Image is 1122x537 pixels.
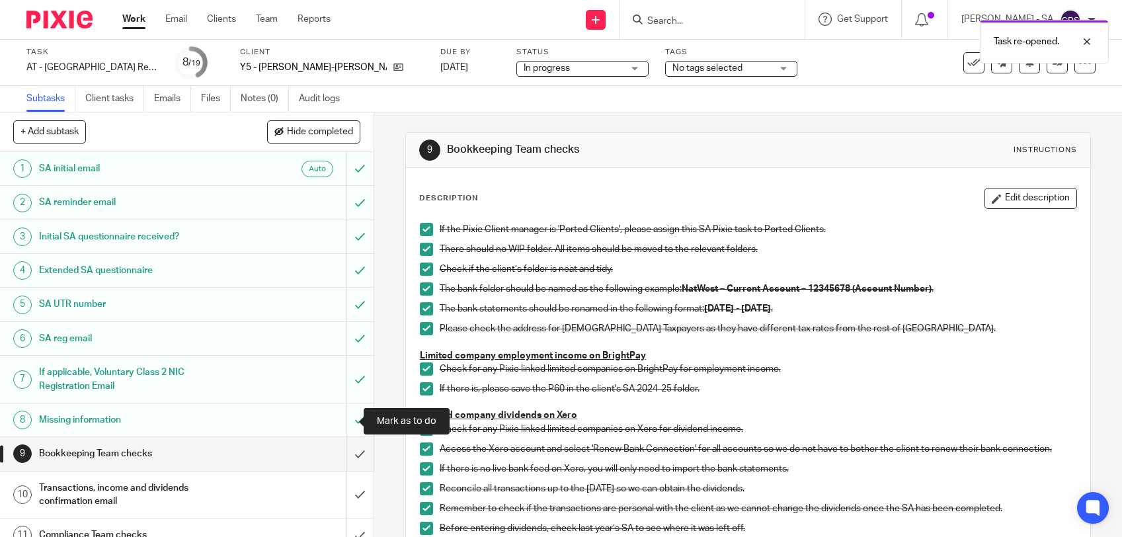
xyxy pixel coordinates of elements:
p: Description [419,193,478,204]
span: No tags selected [672,63,742,73]
a: Work [122,13,145,26]
label: Due by [440,47,500,58]
button: Edit description [984,188,1077,209]
div: 9 [419,140,440,161]
a: Notes (0) [241,86,289,112]
p: If there is, please save the P60 in the client's SA 2024-25 folder. [440,382,1076,395]
a: Clients [207,13,236,26]
label: Task [26,47,159,58]
p: Check if the client’s folder is neat and tidy. [440,263,1076,276]
span: In progress [524,63,570,73]
div: AT - SA Return - PE 05-04-2025 [26,61,159,74]
label: Client [240,47,424,58]
div: 6 [13,329,32,348]
button: Hide completed [267,120,360,143]
span: [DATE] [440,63,468,72]
p: Task re-opened. [994,35,1059,48]
h1: SA reminder email [39,192,235,212]
a: Client tasks [85,86,144,112]
div: 7 [13,370,32,389]
p: Before entering dividends, check last year’s SA to see where it was left off. [440,522,1076,535]
u: Limited company dividends on Xero [420,411,577,420]
p: Y5 - [PERSON_NAME]-[PERSON_NAME] [240,61,387,74]
div: 8 [182,55,200,70]
div: 10 [13,485,32,504]
h1: Transactions, income and dividends confirmation email [39,478,235,512]
p: The bank folder should be named as the following example: . [440,282,1076,296]
img: Pixie [26,11,93,28]
div: 2 [13,194,32,212]
strong: NatWest – Current Account – 12345678 (Account Number) [682,284,932,294]
h1: If applicable, Voluntary Class 2 NIC Registration Email [39,362,235,396]
div: Auto [301,161,333,177]
p: There should no WIP folder. All items should be moved to the relevant folders. [440,243,1076,256]
label: Status [516,47,649,58]
p: If there is no live bank feed on Xero, you will only need to import the bank statements. [440,462,1076,475]
a: Files [201,86,231,112]
div: 5 [13,296,32,314]
div: 8 [13,411,32,429]
div: 9 [13,444,32,463]
h1: Bookkeeping Team checks [39,444,235,464]
p: Reconcile all transactions up to the [DATE] so we can obtain the dividends. [440,482,1076,495]
img: svg%3E [1060,9,1081,30]
h1: SA reg email [39,329,235,349]
a: Audit logs [299,86,350,112]
p: Remember to check if the transactions are personal with the client as we cannot change the divide... [440,502,1076,515]
h1: Initial SA questionnaire received? [39,227,235,247]
div: Instructions [1014,145,1077,155]
div: 1 [13,159,32,178]
strong: [DATE] - [DATE] [704,304,771,313]
p: The bank statements should be renamed in the following format: . [440,302,1076,315]
h1: Missing information [39,410,235,430]
p: Please check the address for [DEMOGRAPHIC_DATA] Taxpayers as they have different tax rates from t... [440,322,1076,335]
span: Hide completed [287,127,353,138]
p: Check for any Pixie linked limited companies on BrightPay for employment income. [440,362,1076,376]
u: Limited company employment income on BrightPay [420,351,646,360]
a: Emails [154,86,191,112]
h1: Extended SA questionnaire [39,261,235,280]
h1: SA initial email [39,159,235,179]
div: AT - [GEOGRAPHIC_DATA] Return - PE [DATE] [26,61,159,74]
h1: SA UTR number [39,294,235,314]
p: Check for any Pixie linked limited companies on Xero for dividend income. [440,423,1076,436]
small: /19 [188,60,200,67]
p: Access the Xero account and select 'Renew Bank Connection' for all accounts so we do not have to ... [440,442,1076,456]
h1: Bookkeeping Team checks [447,143,776,157]
a: Email [165,13,187,26]
div: 4 [13,261,32,280]
a: Subtasks [26,86,75,112]
div: 3 [13,227,32,246]
p: If the Pixie Client manager is 'Ported Clients', please assign this SA Pixie task to Ported Clients. [440,223,1076,236]
a: Team [256,13,278,26]
a: Reports [298,13,331,26]
button: + Add subtask [13,120,86,143]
